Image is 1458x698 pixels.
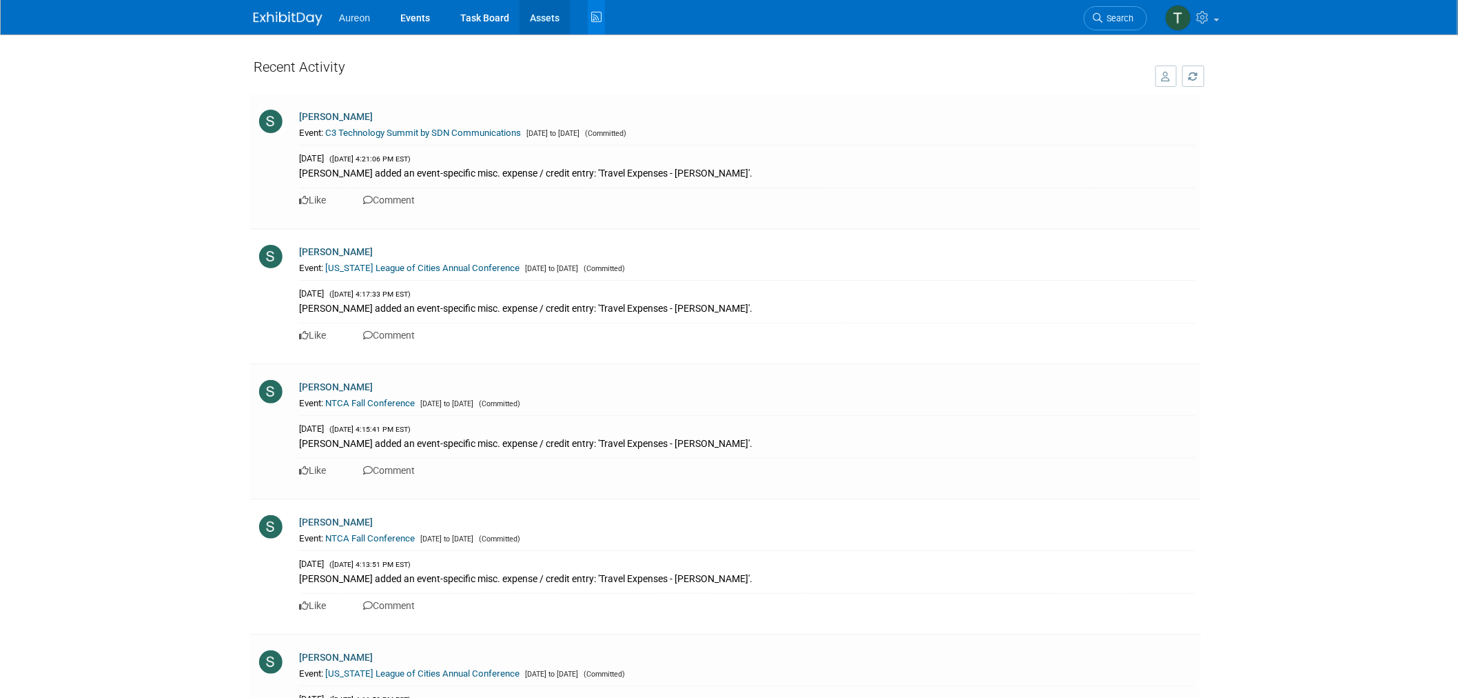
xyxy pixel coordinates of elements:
a: Like [299,465,326,476]
img: S.jpg [259,110,283,133]
span: (Committed) [582,129,626,138]
span: [DATE] [299,423,324,434]
img: S.jpg [259,245,283,268]
img: ExhibitDay [254,12,322,26]
a: [US_STATE] League of Cities Annual Conference [325,263,520,273]
a: [PERSON_NAME] [299,517,373,528]
a: Like [299,195,326,206]
img: Tina Schaffner [1165,5,1191,31]
a: [US_STATE] League of Cities Annual Conference [325,668,520,679]
span: ([DATE] 4:13:51 PM EST) [326,560,411,569]
span: Event: [299,263,323,273]
span: Event: [299,533,323,544]
span: ([DATE] 4:17:33 PM EST) [326,290,411,299]
span: ([DATE] 4:15:41 PM EST) [326,425,411,434]
span: Event: [299,668,323,679]
a: NTCA Fall Conference [325,533,415,544]
span: Aureon [339,12,370,23]
div: Recent Activity [254,52,1142,88]
a: Search [1084,6,1147,30]
a: Like [299,600,326,611]
span: [DATE] to [DATE] [523,129,579,138]
span: [DATE] to [DATE] [417,535,473,544]
span: Event: [299,398,323,408]
a: [PERSON_NAME] [299,652,373,663]
div: [PERSON_NAME] added an event-specific misc. expense / credit entry: 'Travel Expenses - [PERSON_NA... [299,300,1195,315]
span: (Committed) [475,399,520,408]
span: [DATE] [299,559,324,569]
span: (Committed) [580,670,625,679]
span: [DATE] [299,288,324,299]
span: Event: [299,128,323,138]
a: Comment [363,330,415,341]
span: [DATE] to [DATE] [522,670,578,679]
span: ([DATE] 4:21:06 PM EST) [326,154,411,163]
div: [PERSON_NAME] added an event-specific misc. expense / credit entry: 'Travel Expenses - [PERSON_NA... [299,570,1195,586]
img: S.jpg [259,515,283,539]
div: [PERSON_NAME] added an event-specific misc. expense / credit entry: 'Travel Expenses - [PERSON_NA... [299,165,1195,180]
a: Like [299,330,326,341]
a: Comment [363,465,415,476]
a: C3 Technology Summit by SDN Communications [325,128,521,138]
span: [DATE] [299,153,324,163]
img: S.jpg [259,380,283,403]
a: NTCA Fall Conference [325,398,415,408]
a: Comment [363,195,415,206]
span: [DATE] to [DATE] [417,399,473,408]
a: [PERSON_NAME] [299,111,373,122]
a: Comment [363,600,415,611]
span: Search [1102,13,1134,23]
a: [PERSON_NAME] [299,381,373,392]
span: (Committed) [580,264,625,273]
span: [DATE] to [DATE] [522,264,578,273]
div: [PERSON_NAME] added an event-specific misc. expense / credit entry: 'Travel Expenses - [PERSON_NA... [299,435,1195,450]
a: [PERSON_NAME] [299,246,373,257]
span: (Committed) [475,535,520,544]
img: S.jpg [259,650,283,674]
